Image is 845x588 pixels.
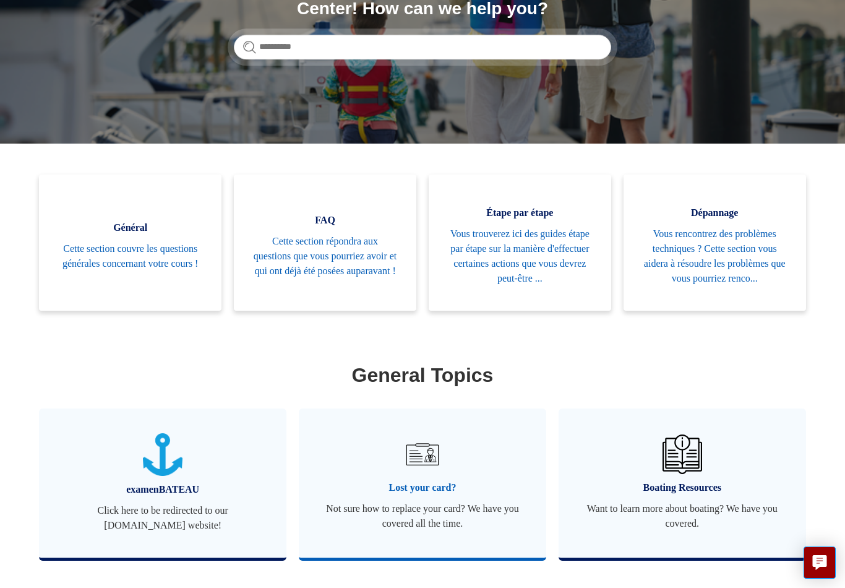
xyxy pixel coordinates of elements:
[58,503,268,533] span: Click here to be redirected to our [DOMAIN_NAME] website!
[39,175,221,311] a: Général Cette section couvre les questions générales concernant votre cours !
[234,175,416,311] a: FAQ Cette section répondra aux questions que vous pourriez avoir et qui ont déjà été posées aupar...
[58,220,203,235] span: Général
[317,501,528,531] span: Not sure how to replace your card? We have you covered all the time.
[447,227,593,286] span: Vous trouverez ici des guides étape par étape sur la manière d'effectuer certaines actions que vo...
[39,409,286,558] a: examenBATEAU Click here to be redirected to our [DOMAIN_NAME] website!
[577,480,787,495] span: Boating Resources
[143,433,182,476] img: 01JTNN85WSQ5FQ6HNXPDSZ7SRA
[642,227,787,286] span: Vous rencontrez des problèmes techniques ? Cette section vous aidera à résoudre les problèmes que...
[447,205,593,220] span: Étape par étape
[804,547,836,579] button: Live chat
[42,360,802,390] h1: General Topics
[429,175,611,311] a: Étape par étape Vous trouverez ici des guides étape par étape sur la manière d'effectuer certaine...
[234,35,611,59] input: Rechercher
[559,409,806,558] a: Boating Resources Want to learn more about boating? We have you covered.
[252,234,398,279] span: Cette section répondra aux questions que vous pourriez avoir et qui ont déjà été posées auparavant !
[317,480,528,495] span: Lost your card?
[642,205,787,220] span: Dépannage
[299,409,546,558] a: Lost your card? Not sure how to replace your card? We have you covered all the time.
[624,175,806,311] a: Dépannage Vous rencontrez des problèmes techniques ? Cette section vous aidera à résoudre les pro...
[58,482,268,497] span: examenBATEAU
[58,241,203,271] span: Cette section couvre les questions générales concernant votre cours !
[663,435,702,474] img: 01JHREV2E6NG3DHE8VTG8QH796
[577,501,787,531] span: Want to learn more about boating? We have you covered.
[401,433,444,476] img: 01JRG6G4NA4NJ1BVG8MJM761YH
[252,213,398,228] span: FAQ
